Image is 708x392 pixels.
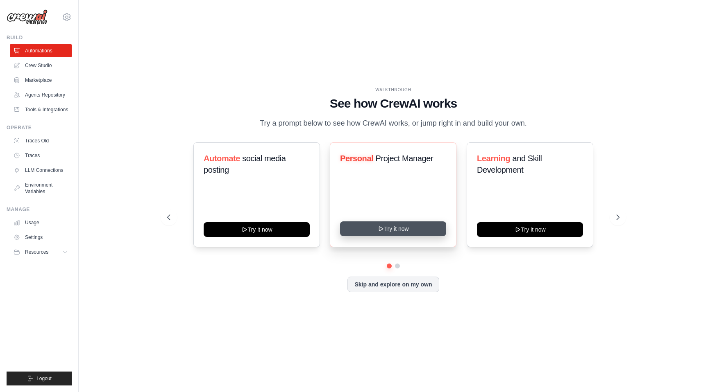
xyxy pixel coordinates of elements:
button: Try it now [340,221,446,236]
span: Resources [25,249,48,255]
a: Crew Studio [10,59,72,72]
a: Settings [10,231,72,244]
a: LLM Connections [10,164,72,177]
a: Usage [10,216,72,229]
span: social media posting [204,154,286,174]
a: Environment Variables [10,178,72,198]
h1: See how CrewAI works [167,96,619,111]
a: Marketplace [10,74,72,87]
button: Skip and explore on my own [347,277,439,292]
span: Logout [36,375,52,382]
img: Logo [7,9,48,25]
div: WALKTHROUGH [167,87,619,93]
button: Logout [7,372,72,385]
div: Manage [7,206,72,213]
a: Traces [10,149,72,162]
span: Project Manager [376,154,433,163]
a: Automations [10,44,72,57]
span: and Skill Development [477,154,542,174]
span: Learning [477,154,510,163]
button: Try it now [204,222,310,237]
p: Try a prompt below to see how CrewAI works, or jump right in and build your own. [256,117,531,129]
div: Operate [7,124,72,131]
div: Build [7,34,72,41]
button: Try it now [477,222,583,237]
a: Agents Repository [10,88,72,101]
span: Personal [340,154,373,163]
button: Resources [10,246,72,259]
a: Traces Old [10,134,72,147]
span: Automate [204,154,240,163]
a: Tools & Integrations [10,103,72,116]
